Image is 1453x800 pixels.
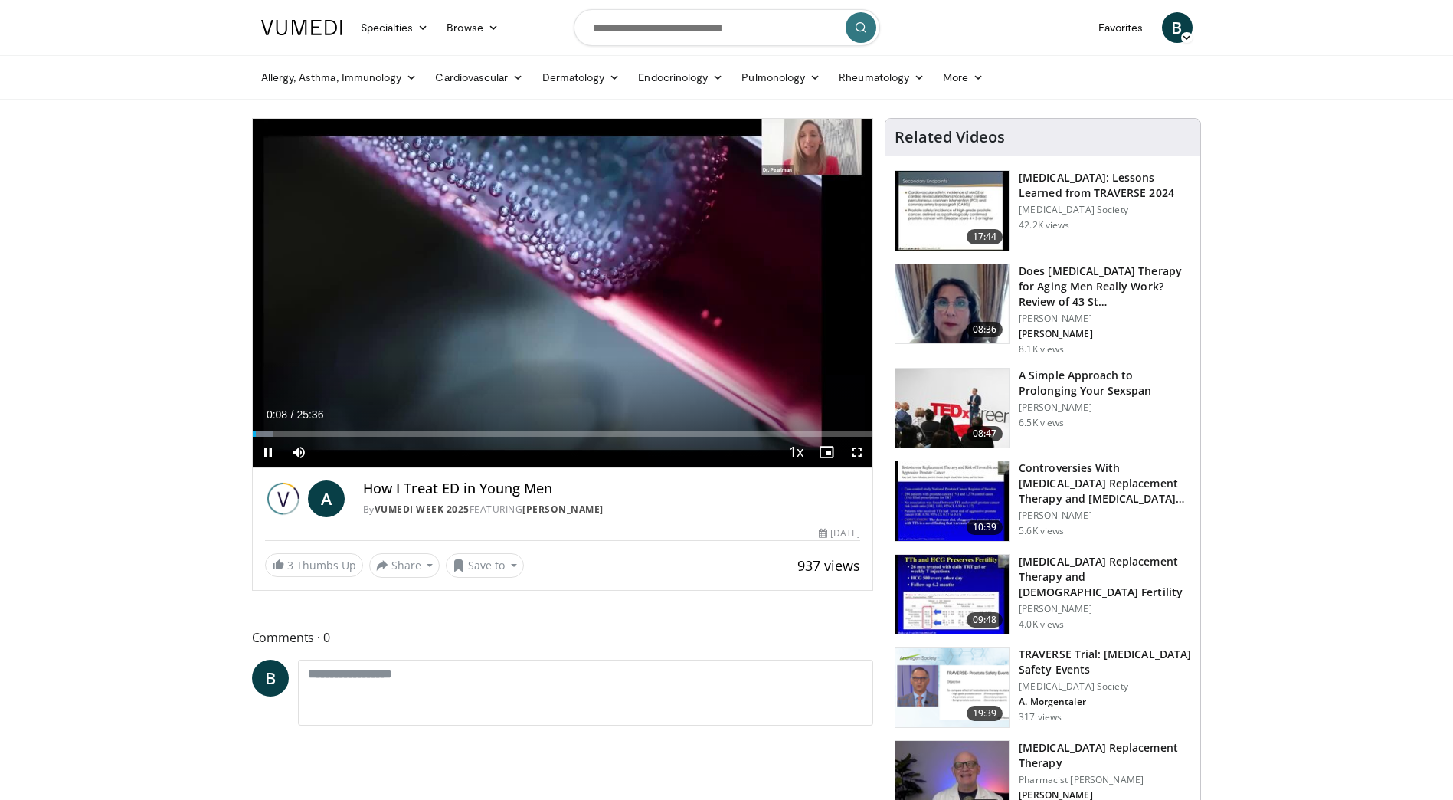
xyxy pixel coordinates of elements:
p: 317 views [1019,711,1062,723]
a: Endocrinology [629,62,732,93]
p: [PERSON_NAME] [1019,328,1191,340]
span: 19:39 [967,706,1003,721]
a: Specialties [352,12,438,43]
a: 08:36 Does [MEDICAL_DATA] Therapy for Aging Men Really Work? Review of 43 St… [PERSON_NAME] [PERS... [895,264,1191,356]
h3: Does [MEDICAL_DATA] Therapy for Aging Men Really Work? Review of 43 St… [1019,264,1191,310]
p: [MEDICAL_DATA] Society [1019,680,1191,693]
a: 19:39 TRAVERSE Trial: [MEDICAL_DATA] Safety Events [MEDICAL_DATA] Society A. Morgentaler 317 views [895,647,1191,728]
a: 09:48 [MEDICAL_DATA] Replacement Therapy and [DEMOGRAPHIC_DATA] Fertility [PERSON_NAME] 4.0K views [895,554,1191,635]
p: 5.6K views [1019,525,1064,537]
a: B [252,660,289,697]
button: Enable picture-in-picture mode [811,437,842,467]
div: [DATE] [819,526,860,540]
a: Dermatology [533,62,630,93]
span: / [291,408,294,421]
a: [PERSON_NAME] [522,503,604,516]
button: Save to [446,553,524,578]
p: Pharmacist [PERSON_NAME] [1019,774,1191,786]
a: More [934,62,993,93]
h3: [MEDICAL_DATA]: Lessons Learned from TRAVERSE 2024 [1019,170,1191,201]
video-js: Video Player [253,119,873,468]
h3: TRAVERSE Trial: [MEDICAL_DATA] Safety Events [1019,647,1191,677]
h4: Related Videos [895,128,1005,146]
a: 08:47 A Simple Approach to Prolonging Your Sexspan [PERSON_NAME] 6.5K views [895,368,1191,449]
p: [MEDICAL_DATA] Society [1019,204,1191,216]
span: 08:36 [967,322,1003,337]
button: Share [369,553,440,578]
img: 58e29ddd-d015-4cd9-bf96-f28e303b730c.150x105_q85_crop-smart_upscale.jpg [895,555,1009,634]
a: A [308,480,345,517]
a: 10:39 Controversies With [MEDICAL_DATA] Replacement Therapy and [MEDICAL_DATA] Can… [PERSON_NAME]... [895,461,1191,542]
span: 0:08 [267,408,287,421]
img: Vumedi Week 2025 [265,480,302,517]
a: Vumedi Week 2025 [375,503,470,516]
span: 09:48 [967,612,1003,628]
img: VuMedi Logo [261,20,342,35]
a: Cardiovascular [426,62,532,93]
a: Browse [437,12,508,43]
img: 4d4bce34-7cbb-4531-8d0c-5308a71d9d6c.150x105_q85_crop-smart_upscale.jpg [895,264,1009,344]
p: 8.1K views [1019,343,1064,356]
h3: [MEDICAL_DATA] Replacement Therapy and [DEMOGRAPHIC_DATA] Fertility [1019,554,1191,600]
a: Pulmonology [732,62,830,93]
button: Playback Rate [780,437,811,467]
img: 1317c62a-2f0d-4360-bee0-b1bff80fed3c.150x105_q85_crop-smart_upscale.jpg [895,171,1009,251]
p: [PERSON_NAME] [1019,313,1191,325]
span: 17:44 [967,229,1003,244]
p: [PERSON_NAME] [1019,510,1191,522]
a: Rheumatology [830,62,934,93]
h3: [MEDICAL_DATA] Replacement Therapy [1019,740,1191,771]
img: 418933e4-fe1c-4c2e-be56-3ce3ec8efa3b.150x105_q85_crop-smart_upscale.jpg [895,461,1009,541]
p: A. Morgentaler [1019,696,1191,708]
a: 3 Thumbs Up [265,553,363,577]
h3: A Simple Approach to Prolonging Your Sexspan [1019,368,1191,398]
a: Allergy, Asthma, Immunology [252,62,427,93]
input: Search topics, interventions [574,9,880,46]
div: By FEATURING [363,503,861,516]
div: Progress Bar [253,431,873,437]
span: 3 [287,558,293,572]
button: Fullscreen [842,437,872,467]
p: 4.0K views [1019,618,1064,631]
p: [PERSON_NAME] [1019,603,1191,615]
img: c4bd4661-e278-4c34-863c-57c104f39734.150x105_q85_crop-smart_upscale.jpg [895,369,1009,448]
h3: Controversies With [MEDICAL_DATA] Replacement Therapy and [MEDICAL_DATA] Can… [1019,461,1191,507]
span: 10:39 [967,520,1003,535]
span: 937 views [797,556,860,575]
span: 25:36 [296,408,323,421]
button: Mute [283,437,314,467]
p: 42.2K views [1019,219,1069,231]
span: 08:47 [967,426,1003,441]
p: [PERSON_NAME] [1019,402,1191,414]
button: Pause [253,437,283,467]
a: 17:44 [MEDICAL_DATA]: Lessons Learned from TRAVERSE 2024 [MEDICAL_DATA] Society 42.2K views [895,170,1191,251]
span: Comments 0 [252,628,874,648]
a: B [1162,12,1193,43]
img: 9812f22f-d817-4923-ae6c-a42f6b8f1c21.png.150x105_q85_crop-smart_upscale.png [895,648,1009,727]
p: 6.5K views [1019,417,1064,429]
a: Favorites [1089,12,1153,43]
h4: How I Treat ED in Young Men [363,480,861,497]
